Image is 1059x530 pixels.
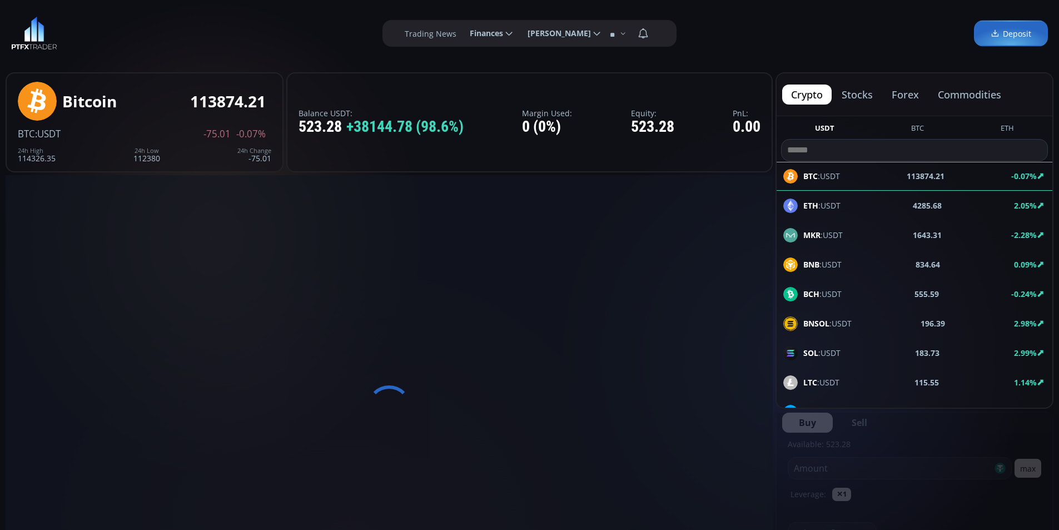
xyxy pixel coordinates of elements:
div: 523.28 [299,118,464,136]
b: 0.09% [1014,259,1037,270]
b: LTC [803,377,817,388]
b: SOL [803,348,818,358]
button: USDT [811,123,839,137]
b: -0.24% [1011,289,1037,299]
span: :USDT [803,200,841,211]
button: ETH [996,123,1018,137]
b: 1643.31 [913,229,942,241]
span: :USDT [803,288,842,300]
label: PnL: [733,109,760,117]
div: 114326.35 [18,147,56,162]
b: BNB [803,259,819,270]
label: Trading News [405,28,456,39]
b: 4285.68 [913,200,942,211]
b: 2.99% [1014,348,1037,358]
div: 24h High [18,147,56,154]
button: crypto [782,85,832,105]
div: 523.28 [631,118,674,136]
span: Finances [462,22,503,44]
b: 196.39 [921,318,945,329]
b: -2.28% [1011,230,1037,240]
b: 555.59 [914,288,939,300]
div: -75.01 [237,147,271,162]
button: stocks [833,85,882,105]
b: 2.05% [1014,200,1037,211]
span: :USDT [803,377,839,388]
b: 834.64 [916,259,940,270]
b: 7.14% [1014,407,1037,417]
span: [PERSON_NAME] [520,22,591,44]
img: LOGO [11,17,57,50]
div: 0 (0%) [522,118,572,136]
span: :USDT [803,347,841,359]
div: 113874.21 [190,93,266,110]
span: +38144.78 (98.6%) [346,118,464,136]
b: LINK [803,407,822,417]
button: commodities [929,85,1010,105]
div: 24h Change [237,147,271,154]
span: :USDT [803,259,842,270]
b: 26.1 [921,406,937,418]
label: Equity: [631,109,674,117]
div: 0.00 [733,118,760,136]
label: Margin Used: [522,109,572,117]
b: BCH [803,289,819,299]
span: -0.07% [236,129,266,139]
span: -75.01 [203,129,231,139]
span: BTC [18,127,35,140]
span: :USDT [803,406,844,418]
b: 1.14% [1014,377,1037,388]
span: :USDT [803,318,852,329]
label: Balance USDT: [299,109,464,117]
span: :USDT [803,229,843,241]
b: 2.98% [1014,318,1037,329]
span: Deposit [991,28,1031,39]
b: 183.73 [915,347,939,359]
b: 115.55 [914,377,939,388]
div: Bitcoin [62,93,117,110]
b: BNSOL [803,318,829,329]
b: MKR [803,230,821,240]
button: BTC [907,123,928,137]
div: 112380 [133,147,160,162]
a: Deposit [974,21,1048,47]
span: :USDT [35,127,61,140]
b: ETH [803,200,818,211]
div: 24h Low [133,147,160,154]
button: forex [883,85,928,105]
